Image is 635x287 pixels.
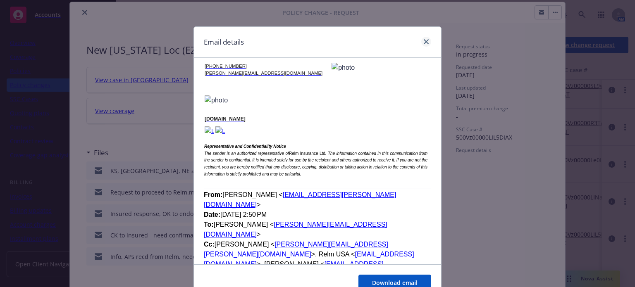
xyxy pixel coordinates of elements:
[204,187,205,188] img: __tpx__
[204,211,220,218] b: Date:
[204,241,215,248] b: Cc:
[204,221,214,228] b: To:
[204,191,396,218] span: [PERSON_NAME] < > [DATE] 2:50
[204,221,387,238] a: [PERSON_NAME][EMAIL_ADDRESS][DOMAIN_NAME]
[204,261,384,278] a: [EMAIL_ADDRESS][PERSON_NAME][DOMAIN_NAME]
[204,191,222,198] span: From:
[204,251,414,268] a: [EMAIL_ADDRESS][DOMAIN_NAME]
[204,151,427,176] i: . The information contained in this communication from the sender is confidential. It is intended...
[204,241,388,258] a: [PERSON_NAME][EMAIL_ADDRESS][PERSON_NAME][DOMAIN_NAME]
[204,191,396,208] a: [EMAIL_ADDRESS][PERSON_NAME][DOMAIN_NAME]
[204,151,427,176] span: Relm Insurance Ltd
